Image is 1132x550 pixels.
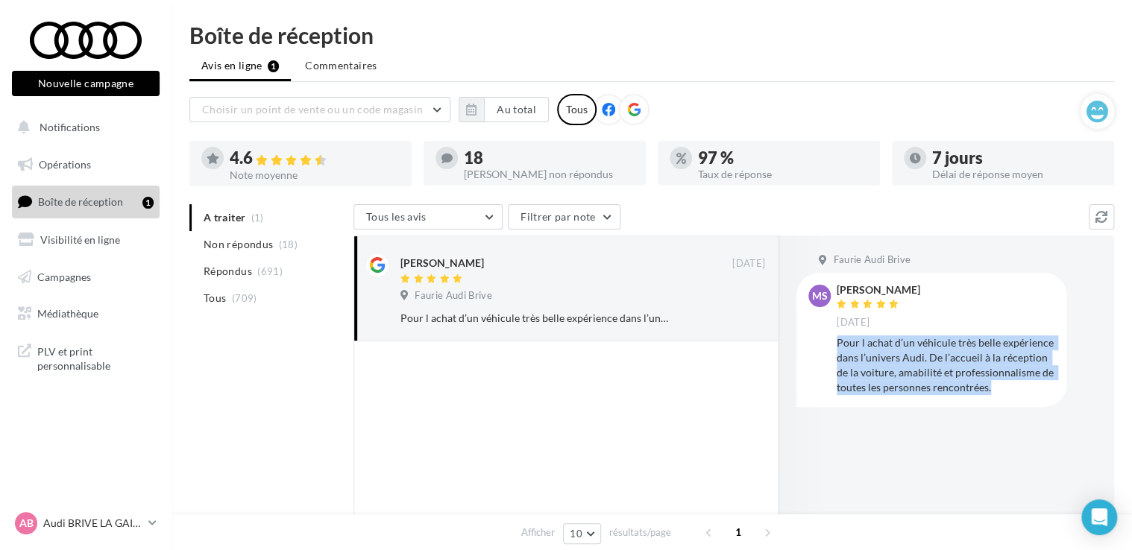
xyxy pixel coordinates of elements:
[837,316,870,329] span: [DATE]
[9,149,163,180] a: Opérations
[257,265,283,277] span: (691)
[279,238,298,250] span: (18)
[40,121,100,133] span: Notifications
[698,169,868,180] div: Taux de réponse
[459,97,549,122] button: Au total
[37,270,91,282] span: Campagnes
[508,204,620,230] button: Filtrer par note
[732,257,765,271] span: [DATE]
[43,516,142,531] p: Audi BRIVE LA GAILLARDE
[1081,499,1117,535] div: Open Intercom Messenger
[37,307,98,320] span: Médiathèque
[484,97,549,122] button: Au total
[9,186,163,218] a: Boîte de réception1
[464,150,634,166] div: 18
[9,112,157,143] button: Notifications
[932,169,1102,180] div: Délai de réponse moyen
[230,150,400,167] div: 4.6
[698,150,868,166] div: 97 %
[204,237,273,252] span: Non répondus
[9,262,163,293] a: Campagnes
[837,335,1054,395] div: Pour l achat d’un véhicule très belle expérience dans l’univers Audi. De l’accueil à la réception...
[464,169,634,180] div: [PERSON_NAME] non répondus
[38,195,123,208] span: Boîte de réception
[12,509,160,537] a: AB Audi BRIVE LA GAILLARDE
[400,311,668,326] div: Pour l achat d’un véhicule très belle expérience dans l’univers Audi. De l’accueil à la réception...
[189,97,450,122] button: Choisir un point de vente ou un code magasin
[204,291,226,306] span: Tous
[9,298,163,329] a: Médiathèque
[833,253,911,267] span: Faurie Audi Brive
[202,103,423,116] span: Choisir un point de vente ou un code magasin
[230,170,400,180] div: Note moyenne
[557,94,597,125] div: Tous
[812,288,828,303] span: MS
[570,528,582,540] span: 10
[415,289,492,303] span: Faurie Audi Brive
[40,233,120,246] span: Visibilité en ligne
[19,516,34,531] span: AB
[9,224,163,256] a: Visibilité en ligne
[12,71,160,96] button: Nouvelle campagne
[9,335,163,379] a: PLV et print personnalisable
[39,158,91,171] span: Opérations
[837,285,920,295] div: [PERSON_NAME]
[609,525,671,540] span: résultats/page
[726,520,750,544] span: 1
[189,24,1114,46] div: Boîte de réception
[142,197,154,209] div: 1
[563,523,601,544] button: 10
[400,256,484,271] div: [PERSON_NAME]
[366,210,427,223] span: Tous les avis
[521,525,555,540] span: Afficher
[232,292,257,304] span: (709)
[305,58,377,73] span: Commentaires
[37,341,154,373] span: PLV et print personnalisable
[932,150,1102,166] div: 7 jours
[204,264,252,279] span: Répondus
[353,204,503,230] button: Tous les avis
